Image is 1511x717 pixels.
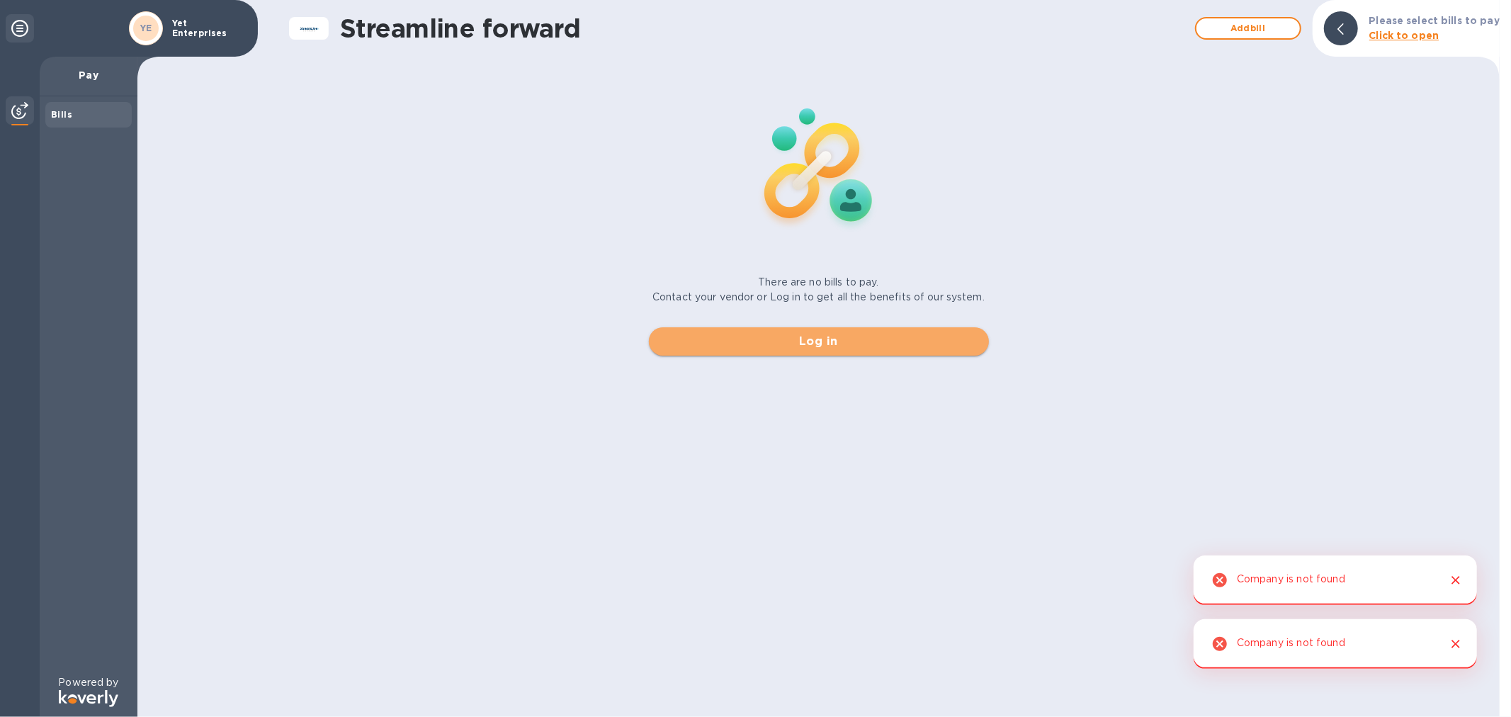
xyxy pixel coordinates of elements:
[1369,30,1439,41] b: Click to open
[1369,15,1500,26] b: Please select bills to pay
[1447,635,1465,653] button: Close
[51,68,126,82] p: Pay
[58,675,118,690] p: Powered by
[649,327,989,356] button: Log in
[51,109,72,120] b: Bills
[140,23,152,33] b: YE
[59,690,118,707] img: Logo
[1237,567,1345,594] div: Company is not found
[1447,571,1465,589] button: Close
[660,333,978,350] span: Log in
[340,13,1188,43] h1: Streamline forward
[1237,631,1345,657] div: Company is not found
[172,18,243,38] p: Yet Enterprises
[1208,20,1289,37] span: Add bill
[652,275,985,305] p: There are no bills to pay. Contact your vendor or Log in to get all the benefits of our system.
[1195,17,1301,40] button: Addbill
